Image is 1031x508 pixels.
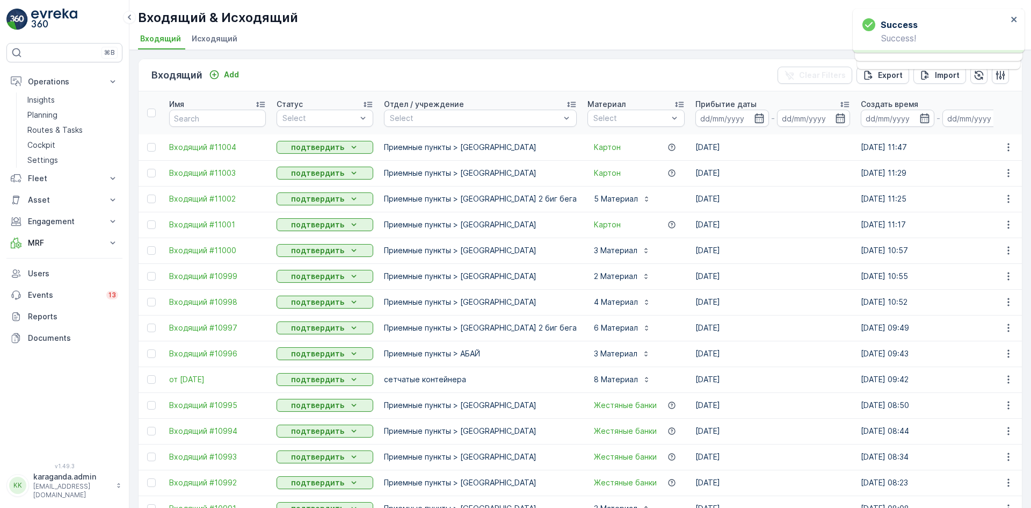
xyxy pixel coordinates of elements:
[169,142,266,153] a: Входящий #11004
[27,110,57,120] p: Planning
[277,244,373,257] button: подтвердить
[277,425,373,438] button: подтвердить
[379,470,582,496] td: Приемные пункты > [GEOGRAPHIC_DATA]
[140,33,181,44] span: Входящий
[6,71,122,92] button: Operations
[108,291,116,299] p: 13
[587,190,657,208] button: 5 Материал
[23,153,122,168] a: Settings
[23,108,122,123] a: Planning
[277,141,373,154] button: подтвердить
[147,478,156,487] div: Toggle Row Selected
[291,452,344,462] p: подтвердить
[690,392,855,418] td: [DATE]
[390,113,560,124] p: Select
[855,289,1021,315] td: [DATE] 10:52
[6,471,122,499] button: KKkaraganda.admin[EMAIL_ADDRESS][DOMAIN_NAME]
[169,452,266,462] a: Входящий #10993
[690,238,855,263] td: [DATE]
[695,110,769,127] input: dd/mm/yyyy
[6,306,122,327] a: Reports
[169,477,266,488] span: Входящий #10992
[690,212,855,238] td: [DATE]
[379,186,582,212] td: Приемные пункты > [GEOGRAPHIC_DATA] 2 биг бега
[169,245,266,256] a: Входящий #11000
[28,195,101,205] p: Asset
[594,452,657,462] a: Жестяные банки
[291,426,344,437] p: подтвердить
[169,297,266,307] a: Входящий #10998
[594,477,657,488] span: Жестяные банки
[147,349,156,358] div: Toggle Row Selected
[594,323,638,333] p: 6 Материал
[935,70,960,81] p: Import
[27,95,55,105] p: Insights
[291,297,344,307] p: подтвердить
[379,212,582,238] td: Приемные пункты > [GEOGRAPHIC_DATA]
[690,263,855,289] td: [DATE]
[169,271,266,282] a: Входящий #10999
[379,160,582,186] td: Приемные пункты > [GEOGRAPHIC_DATA]
[169,110,266,127] input: Search
[277,373,373,386] button: подтвердить
[690,315,855,341] td: [DATE]
[169,426,266,437] a: Входящий #10994
[28,216,101,227] p: Engagement
[855,418,1021,444] td: [DATE] 08:44
[291,323,344,333] p: подтвердить
[27,155,58,166] p: Settings
[855,212,1021,238] td: [DATE] 11:17
[587,242,657,259] button: 3 Материал
[777,110,851,127] input: dd/mm/yyyy
[855,315,1021,341] td: [DATE] 09:49
[224,69,239,80] p: Add
[147,169,156,177] div: Toggle Row Selected
[6,189,122,211] button: Asset
[594,168,621,178] span: Картон
[33,482,111,499] p: [EMAIL_ADDRESS][DOMAIN_NAME]
[23,138,122,153] a: Cockpit
[169,194,266,204] a: Входящий #11002
[6,168,122,189] button: Fleet
[169,99,184,110] p: Имя
[104,48,115,57] p: ⌘B
[277,476,373,489] button: подтвердить
[147,401,156,410] div: Toggle Row Selected
[799,70,846,81] p: Clear Filters
[28,76,101,87] p: Operations
[587,371,657,388] button: 8 Материал
[855,367,1021,392] td: [DATE] 09:42
[594,142,621,153] a: Картон
[291,168,344,178] p: подтвердить
[291,219,344,230] p: подтвердить
[855,134,1021,160] td: [DATE] 11:47
[594,219,621,230] a: Картон
[690,367,855,392] td: [DATE]
[192,33,237,44] span: Исходящий
[771,112,775,125] p: -
[28,311,118,322] p: Reports
[6,284,122,306] a: Events13
[277,399,373,412] button: подтвердить
[594,297,638,307] p: 4 Материал
[942,110,1016,127] input: dd/mm/yyyy
[379,392,582,418] td: Приемные пункты > [GEOGRAPHIC_DATA]
[291,374,344,385] p: подтвердить
[291,194,344,204] p: подтвердить
[379,418,582,444] td: Приемные пункты > [GEOGRAPHIC_DATA]
[147,324,156,332] div: Toggle Row Selected
[6,327,122,349] a: Documents
[587,319,657,337] button: 6 Материал
[277,296,373,309] button: подтвердить
[856,67,909,84] button: Export
[690,418,855,444] td: [DATE]
[28,238,101,248] p: MRF
[587,294,657,311] button: 4 Материал
[291,400,344,411] p: подтвердить
[282,113,357,124] p: Select
[169,323,266,333] a: Входящий #10997
[1011,15,1018,25] button: close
